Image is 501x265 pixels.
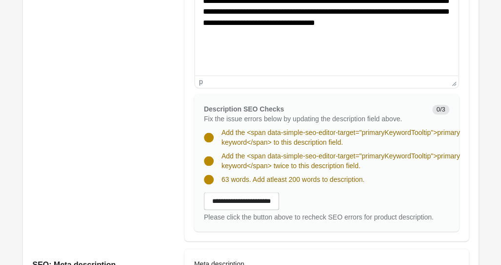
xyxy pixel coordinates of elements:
p: Fix the issue errors below by updating the description field above. [204,114,425,124]
span: 63 words. Add atleast 200 words to description. [221,176,364,183]
div: Press the Up and Down arrow keys to resize the editor. [448,76,458,88]
div: Please click the button above to recheck SEO errors for product description. [204,212,449,221]
span: Description SEO Checks [204,105,284,113]
span: Add the <span data-simple-seo-editor-target="primaryKeywordTooltip">primary keyword</span> to thi... [221,129,460,146]
span: 0/3 [432,105,449,114]
span: Add the <span data-simple-seo-editor-target="primaryKeywordTooltip">primary keyword</span> twice ... [221,152,460,170]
